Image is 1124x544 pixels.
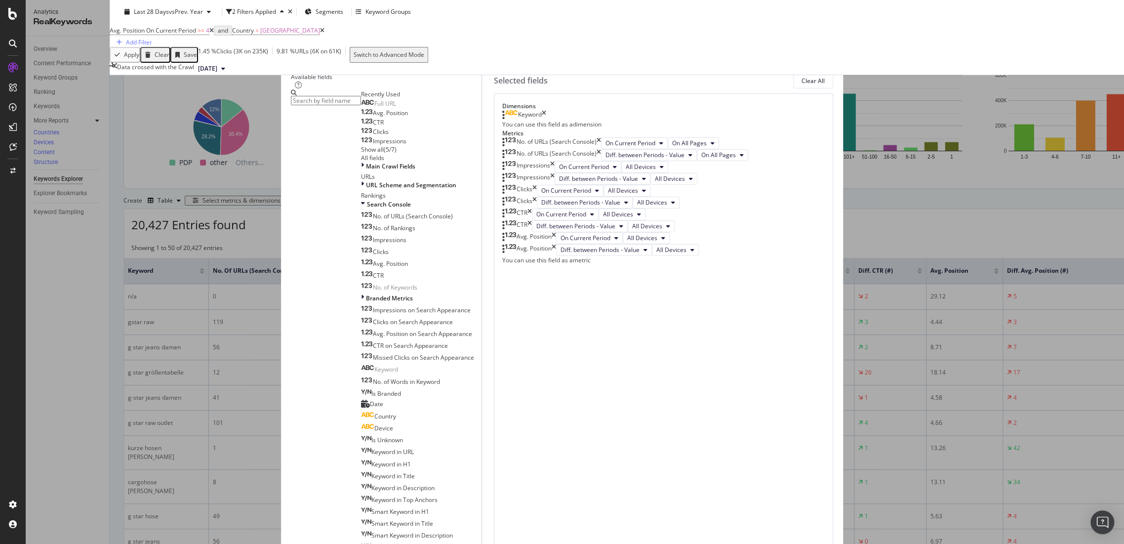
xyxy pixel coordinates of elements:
[291,73,482,81] div: Available fields
[517,185,532,197] div: Clicks
[605,151,684,159] span: Diff. between Periods - Value
[555,173,650,185] button: Diff. between Periods - Value
[541,198,620,207] span: Diff. between Periods - Value
[155,51,169,58] div: Clear
[126,38,152,46] div: Add Filter
[365,7,411,16] div: Keyword Groups
[361,191,482,200] div: Rankings
[559,174,638,183] span: Diff. between Periods - Value
[366,294,413,302] span: Branded Metrics
[134,7,169,16] span: Last 28 Days
[502,244,825,256] div: Avg. PositiontimesDiff. between Periods - ValueAll Devices
[597,137,601,149] div: times
[373,330,472,338] span: Avg. Position on Search Appearance
[502,256,825,264] div: You can use this field as a metric
[218,27,228,34] div: and
[633,197,680,209] button: All Devices
[517,244,552,256] div: Avg. Position
[550,161,555,173] div: times
[373,224,415,232] span: No. of Rankings
[232,7,276,16] div: 2 Filters Applied
[608,186,638,195] span: All Devices
[373,248,389,256] span: Clicks
[527,209,532,220] div: times
[621,161,668,173] button: All Devices
[502,197,825,209] div: ClickstimesDiff. between Periods - ValueAll Devices
[198,26,204,35] span: >=
[601,137,668,149] button: On Current Period
[502,232,825,244] div: Avg. PositiontimesOn Current PeriodAll Devices
[601,149,697,161] button: Diff. between Periods - Value
[517,137,597,149] div: No. of URLs (Search Console)
[373,259,408,268] span: Avg. Position
[542,110,546,120] div: times
[291,96,361,106] input: Search by field name
[366,162,415,170] span: Main Crawl Fields
[559,163,609,171] span: On Current Period
[124,51,139,58] div: Apply
[701,151,736,159] span: On All Pages
[802,77,825,85] div: Clear All
[517,220,527,232] div: CTR
[373,137,406,145] span: Impressions
[626,163,656,171] span: All Devices
[373,118,384,126] span: CTR
[502,137,825,149] div: No. of URLs (Search Console)timesOn Current PeriodOn All Pages
[502,129,825,137] div: Metrics
[1090,510,1114,534] div: Open Intercom Messenger
[361,145,384,154] div: Show all
[556,232,623,244] button: On Current Period
[502,149,825,161] div: No. of URLs (Search Console)timesDiff. between Periods - ValueOn All Pages
[373,127,389,136] span: Clicks
[599,209,645,220] button: All Devices
[541,186,591,195] span: On Current Period
[536,210,586,218] span: On Current Period
[632,222,662,230] span: All Devices
[527,220,532,232] div: times
[374,412,396,420] span: Country
[371,389,401,398] span: Is Branded
[374,424,393,432] span: Device
[603,210,633,218] span: All Devices
[373,341,448,350] span: CTR on Search Appearance
[502,173,825,185] div: ImpressionstimesDiff. between Periods - ValueAll Devices
[316,7,343,16] span: Segments
[371,472,415,480] span: Keyword in Title
[373,377,440,386] span: No. of Words in Keyword
[628,220,675,232] button: All Devices
[668,137,719,149] button: On All Pages
[655,174,685,183] span: All Devices
[198,47,268,63] div: 1.45 % Clicks ( 3K on 235K )
[373,271,384,280] span: CTR
[502,209,825,220] div: CTRtimesOn Current PeriodAll Devices
[556,244,652,256] button: Diff. between Periods - Value
[494,75,548,86] div: Selected fields
[517,149,597,161] div: No. of URLs (Search Console)
[288,9,292,15] div: times
[637,198,667,207] span: All Devices
[255,26,259,35] span: =
[536,222,615,230] span: Diff. between Periods - Value
[370,400,383,408] span: Date
[371,496,438,504] span: Keyword in Top Anchors
[371,484,435,492] span: Keyword in Description
[517,161,550,173] div: Impressions
[232,26,254,35] span: Country
[384,145,397,154] div: ( 5 / 7 )
[373,212,453,220] span: No. of URLs (Search Console)
[371,448,414,456] span: Keyword in URL
[502,110,825,120] div: Keywordtimes
[502,102,825,110] div: Dimensions
[366,181,456,189] span: URL Scheme and Segmentation
[517,232,552,244] div: Avg. Position
[517,209,527,220] div: CTR
[550,173,555,185] div: times
[552,232,556,244] div: times
[373,109,408,117] span: Avg. Position
[518,110,542,120] div: Keyword
[605,139,655,147] span: On Current Period
[537,185,603,197] button: On Current Period
[561,246,640,254] span: Diff. between Periods - Value
[697,149,748,161] button: On All Pages
[371,519,433,528] span: Smart Keyword in Title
